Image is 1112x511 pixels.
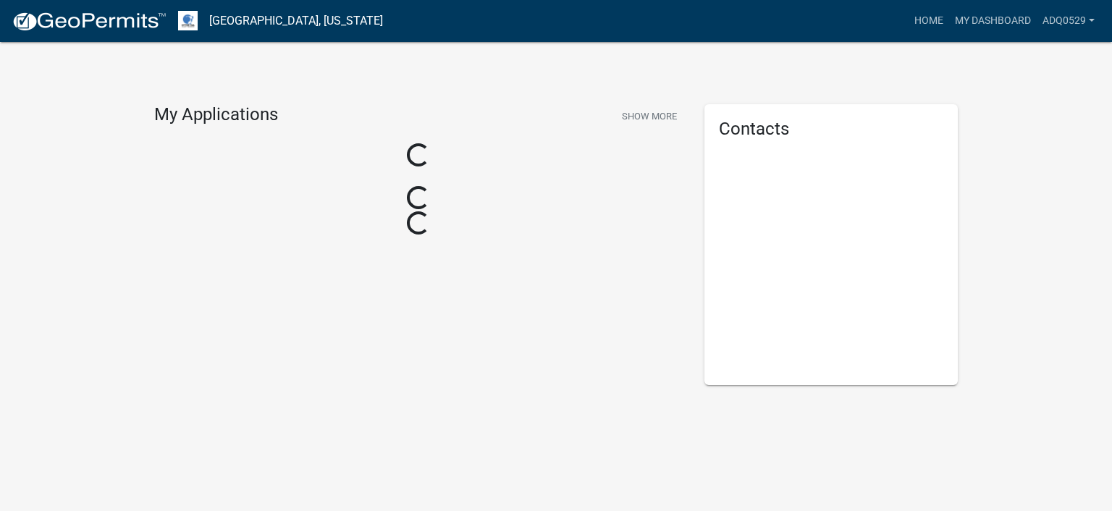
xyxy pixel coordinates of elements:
a: My Dashboard [949,7,1037,35]
a: [GEOGRAPHIC_DATA], [US_STATE] [209,9,383,33]
h4: My Applications [154,104,278,126]
button: Show More [616,104,683,128]
img: Otter Tail County, Minnesota [178,11,198,30]
h5: Contacts [719,119,943,140]
a: Home [909,7,949,35]
a: adq0529 [1037,7,1100,35]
